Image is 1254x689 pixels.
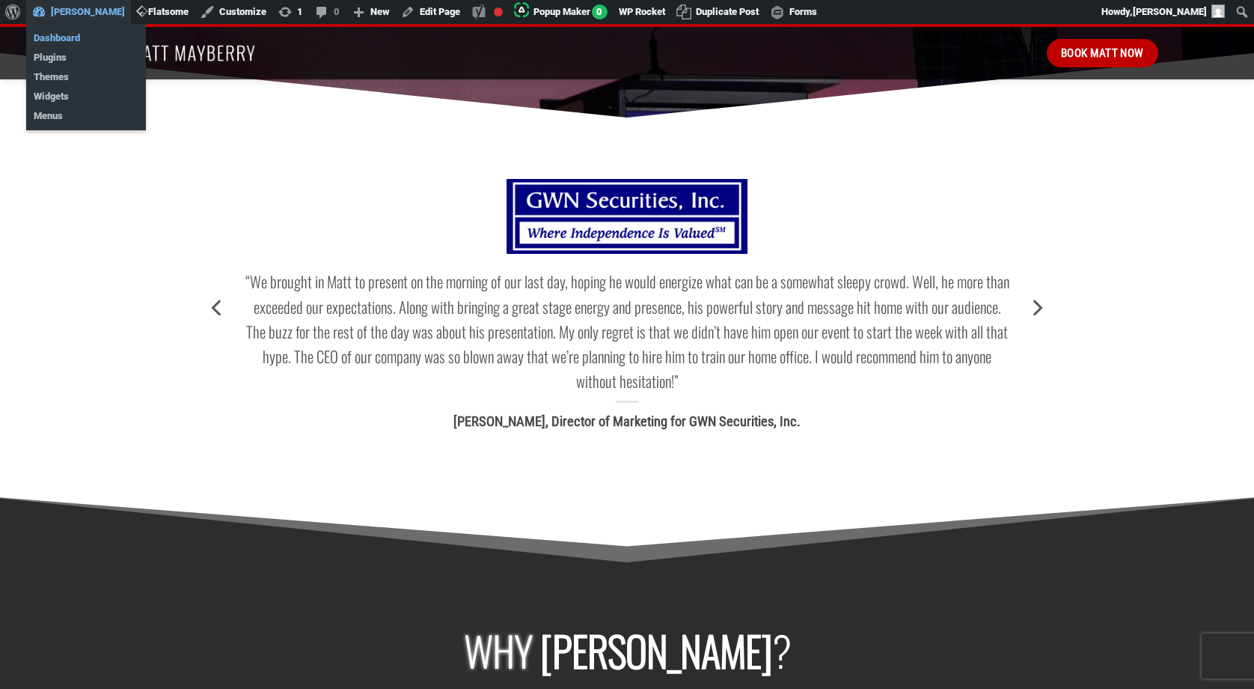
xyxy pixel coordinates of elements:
span: Book Matt Now [1061,44,1144,62]
a: Dashboard [26,28,146,48]
a: Themes [26,67,146,87]
button: Next [1023,279,1050,336]
span: Why [464,619,533,681]
a: Book Matt Now [1047,39,1158,67]
ul: Matt Mayberry [26,63,146,130]
span: [PERSON_NAME] [1133,6,1207,17]
a: Plugins [26,48,146,67]
ul: Matt Mayberry [26,24,146,72]
a: Menus [26,106,146,126]
img: Matt Mayberry [96,27,255,79]
a: Widgets [26,87,146,106]
img: GWN LOGO [499,179,756,254]
button: Previous [204,279,231,336]
span: [PERSON_NAME] [540,619,772,681]
h4: “We brought in Matt to present on the morning of our last day, hoping he would energize what can ... [242,269,1012,393]
h2: ? [107,625,1147,675]
strong: [PERSON_NAME], Director of Marketing for GWN Securities, Inc. [453,413,801,429]
span: 0 [592,4,608,19]
div: Focus keyphrase not set [494,7,503,16]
